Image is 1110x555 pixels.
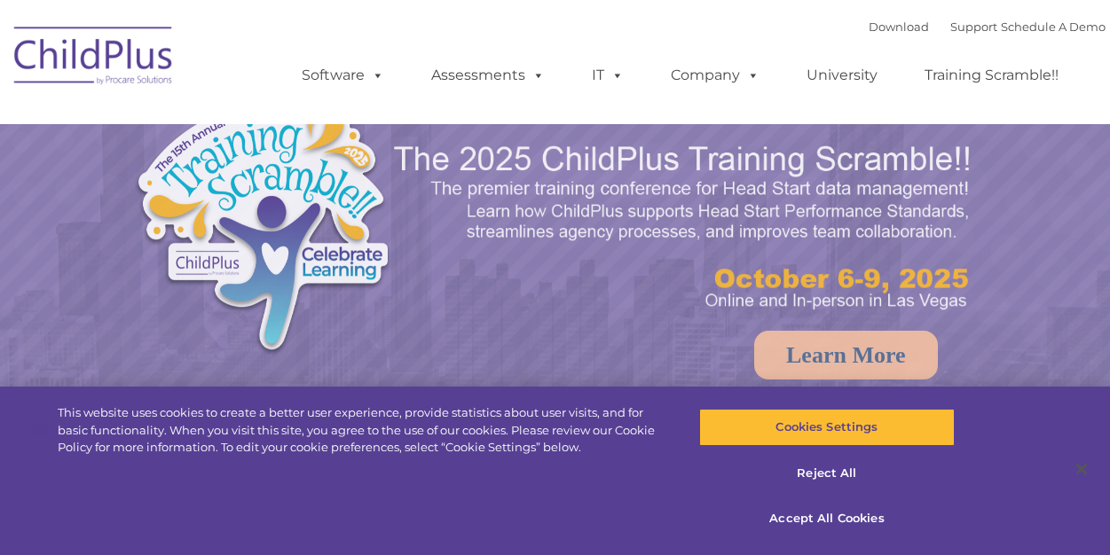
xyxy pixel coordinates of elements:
button: Reject All [699,455,955,492]
a: Software [284,58,402,93]
button: Cookies Settings [699,409,955,446]
img: ChildPlus by Procare Solutions [5,14,183,103]
font: | [869,20,1106,34]
button: Accept All Cookies [699,500,955,537]
a: Training Scramble!! [907,58,1076,93]
a: Schedule A Demo [1001,20,1106,34]
a: Assessments [413,58,563,93]
a: IT [574,58,642,93]
a: Learn More [754,331,938,379]
a: Company [653,58,777,93]
a: Download [869,20,929,34]
div: This website uses cookies to create a better user experience, provide statistics about user visit... [58,404,666,457]
button: Close [1062,449,1101,489]
a: University [789,58,895,93]
a: Support [950,20,997,34]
